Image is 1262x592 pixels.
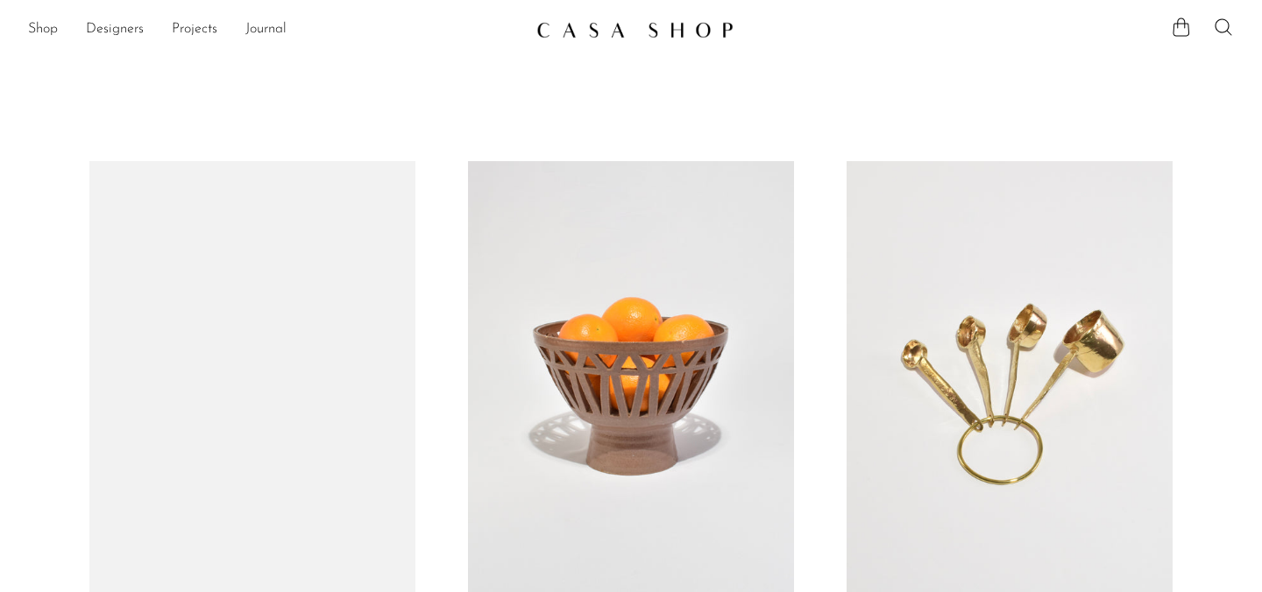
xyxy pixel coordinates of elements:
[28,15,522,45] nav: Desktop navigation
[28,18,58,41] a: Shop
[245,18,287,41] a: Journal
[28,15,522,45] ul: NEW HEADER MENU
[172,18,217,41] a: Projects
[86,18,144,41] a: Designers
